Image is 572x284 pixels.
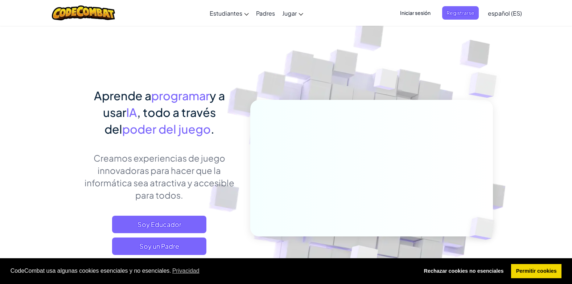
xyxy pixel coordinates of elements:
[396,6,435,20] button: Iniciar sesión
[171,265,201,276] a: learn more about cookies
[151,88,210,103] span: programar
[282,9,297,17] span: Jugar
[419,264,509,279] a: deny cookies
[122,122,211,136] span: poder del juego
[360,54,412,108] img: Overlap cubes
[511,264,561,279] a: allow cookies
[457,202,511,255] img: Overlap cubes
[112,216,206,233] a: Soy Educador
[484,3,526,23] a: español (ES)
[11,265,413,276] span: CodeCombat usa algunas cookies esenciales y no esenciales.
[104,105,216,136] span: , todo a través del
[454,54,517,116] img: Overlap cubes
[279,3,307,23] a: Jugar
[126,105,137,119] span: IA
[210,9,242,17] span: Estudiantes
[206,3,252,23] a: Estudiantes
[79,152,239,201] p: Creamos experiencias de juego innovadoras para hacer que la informática sea atractiva y accesible...
[252,3,279,23] a: Padres
[442,6,479,20] button: Registrarse
[112,238,206,255] a: Soy un Padre
[488,9,522,17] span: español (ES)
[94,88,151,103] span: Aprende a
[211,122,214,136] span: .
[52,5,115,20] img: CodeCombat logo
